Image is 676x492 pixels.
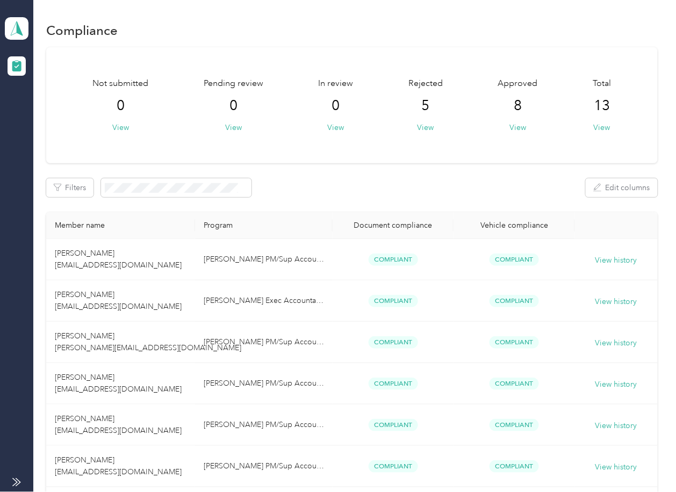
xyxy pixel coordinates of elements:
button: View history [595,461,637,473]
td: Shaeffer PM/Sup Accountable Plan 2023 [195,446,333,487]
th: Program [195,212,333,239]
span: Compliant [369,254,418,266]
span: [PERSON_NAME] [PERSON_NAME][EMAIL_ADDRESS][DOMAIN_NAME] [55,331,241,352]
span: 5 [422,97,430,114]
span: [PERSON_NAME] [EMAIL_ADDRESS][DOMAIN_NAME] [55,455,182,476]
button: View history [595,255,637,266]
td: Shaeffer PM/Sup Accountable Plan 2023 [195,363,333,404]
button: Edit columns [586,178,658,197]
span: Compliant [369,378,418,390]
button: Filters [46,178,94,197]
span: [PERSON_NAME] [EMAIL_ADDRESS][DOMAIN_NAME] [55,414,182,435]
span: Compliant [369,336,418,349]
span: [PERSON_NAME] [EMAIL_ADDRESS][DOMAIN_NAME] [55,373,182,394]
th: Member name [46,212,195,239]
button: View [328,122,344,133]
span: Compliant [369,295,418,307]
span: In review [319,77,354,90]
button: View [594,122,610,133]
span: Compliant [490,419,539,431]
span: Compliant [490,460,539,473]
span: Total [593,77,611,90]
span: Approved [498,77,538,90]
div: Document compliance [341,221,445,230]
button: View [225,122,242,133]
span: Pending review [204,77,263,90]
button: View history [595,337,637,349]
button: View [509,122,526,133]
button: View [418,122,434,133]
iframe: Everlance-gr Chat Button Frame [616,432,676,492]
td: Shaeffer Exec Accountable Plan 2023 [195,280,333,322]
span: 13 [594,97,610,114]
span: Compliant [369,419,418,431]
span: [PERSON_NAME] [EMAIL_ADDRESS][DOMAIN_NAME] [55,290,182,311]
button: View history [595,379,637,390]
span: Compliant [490,254,539,266]
span: 0 [229,97,238,114]
span: Compliant [490,336,539,349]
h1: Compliance [46,25,118,36]
td: Shaeffer PM/Sup Accountable Plan 2023 [195,404,333,446]
td: Shaeffer PM/Sup Accountable Plan 2023 [195,322,333,363]
span: Rejected [408,77,443,90]
td: Shaeffer PM/Sup Accountable Plan 2023 [195,239,333,280]
button: View history [595,420,637,432]
span: [PERSON_NAME] [EMAIL_ADDRESS][DOMAIN_NAME] [55,249,182,270]
span: 8 [514,97,522,114]
span: Compliant [369,460,418,473]
span: Compliant [490,295,539,307]
span: 0 [332,97,340,114]
button: View history [595,296,637,308]
span: Compliant [490,378,539,390]
div: Vehicle compliance [462,221,566,230]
